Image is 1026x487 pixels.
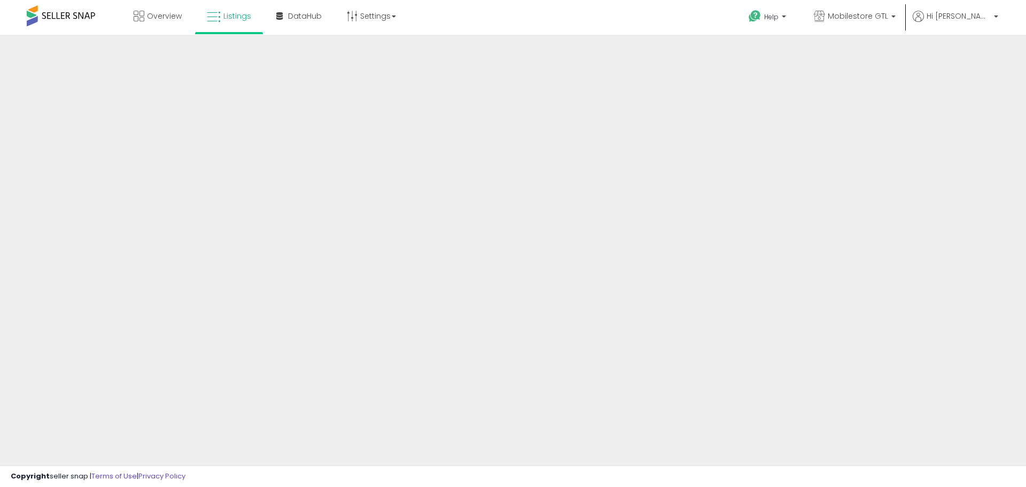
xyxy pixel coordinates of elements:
a: Help [740,2,797,35]
i: Get Help [748,10,761,23]
a: Hi [PERSON_NAME] [913,11,998,35]
span: Overview [147,11,182,21]
span: Hi [PERSON_NAME] [927,11,991,21]
a: Privacy Policy [138,471,185,481]
span: Mobilestore GTL [828,11,888,21]
a: Terms of Use [91,471,137,481]
strong: Copyright [11,471,50,481]
span: Help [764,12,779,21]
span: DataHub [288,11,322,21]
div: seller snap | | [11,471,185,482]
span: Listings [223,11,251,21]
